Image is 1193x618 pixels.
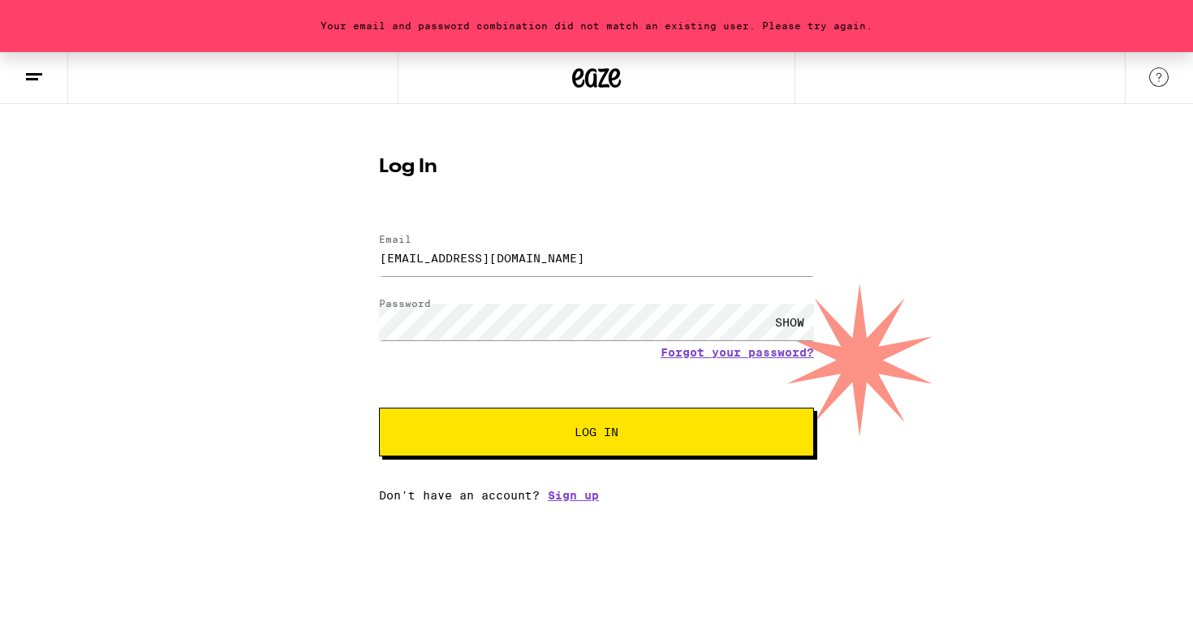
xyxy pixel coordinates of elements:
[10,11,117,24] span: Hi. Need any help?
[379,158,814,177] h1: Log In
[379,298,431,309] label: Password
[548,489,599,502] a: Sign up
[575,426,618,438] span: Log In
[379,408,814,456] button: Log In
[379,240,814,276] input: Email
[379,234,411,244] label: Email
[661,346,814,359] a: Forgot your password?
[379,489,814,502] div: Don't have an account?
[765,304,814,340] div: SHOW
